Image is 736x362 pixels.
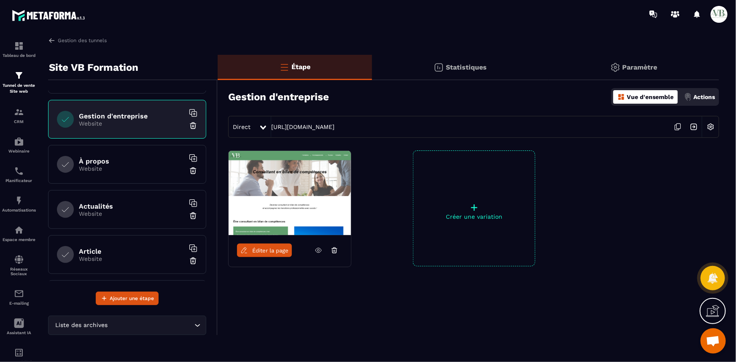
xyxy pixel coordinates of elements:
[110,321,192,330] input: Search for option
[54,321,110,330] span: Liste des archives
[617,93,625,101] img: dashboard-orange.40269519.svg
[2,149,36,153] p: Webinaire
[79,112,184,120] h6: Gestion d'entreprise
[2,330,36,335] p: Assistant IA
[189,257,197,265] img: trash
[610,62,620,72] img: setting-gr.5f69749f.svg
[79,157,184,165] h6: À propos
[2,208,36,212] p: Automatisations
[2,178,36,183] p: Planificateur
[413,213,535,220] p: Créer une variation
[623,63,658,71] p: Paramètre
[233,123,251,130] span: Direct
[79,202,184,210] h6: Actualités
[12,8,88,23] img: logo
[2,248,36,282] a: social-networksocial-networkRéseaux Sociaux
[14,348,24,358] img: accountant
[291,63,310,71] p: Étape
[79,120,184,127] p: Website
[2,301,36,306] p: E-mailing
[2,64,36,101] a: formationformationTunnel de vente Site web
[446,63,487,71] p: Statistiques
[2,282,36,312] a: emailemailE-mailing
[413,201,535,213] p: +
[252,247,288,254] span: Éditer la page
[14,225,24,235] img: automations
[2,35,36,64] a: formationformationTableau de bord
[14,41,24,51] img: formation
[79,255,184,262] p: Website
[2,219,36,248] a: automationsautomationsEspace membre
[2,101,36,130] a: formationformationCRM
[2,130,36,160] a: automationsautomationsWebinaire
[2,83,36,94] p: Tunnel de vente Site web
[48,316,206,335] div: Search for option
[684,93,692,101] img: actions.d6e523a2.png
[14,107,24,117] img: formation
[79,247,184,255] h6: Article
[14,166,24,176] img: scheduler
[686,119,702,135] img: arrow-next.bcc2205e.svg
[228,91,329,103] h3: Gestion d'entreprise
[96,292,159,305] button: Ajouter une étape
[2,312,36,341] a: Assistant IA
[189,212,197,220] img: trash
[110,294,154,303] span: Ajouter une étape
[693,94,715,100] p: Actions
[434,62,444,72] img: stats.20deebd0.svg
[189,121,197,130] img: trash
[2,237,36,242] p: Espace membre
[701,328,726,354] div: Ouvrir le chat
[271,123,334,130] a: [URL][DOMAIN_NAME]
[14,255,24,265] img: social-network
[279,62,289,72] img: bars-o.4a397970.svg
[14,70,24,80] img: formation
[2,267,36,276] p: Réseaux Sociaux
[49,59,138,76] p: Site VB Formation
[14,196,24,206] img: automations
[14,137,24,147] img: automations
[2,189,36,219] a: automationsautomationsAutomatisations
[79,165,184,172] p: Website
[703,119,719,135] img: setting-w.858f3a88.svg
[14,289,24,299] img: email
[2,119,36,124] p: CRM
[237,244,292,257] a: Éditer la page
[48,37,107,44] a: Gestion des tunnels
[229,151,351,235] img: image
[48,37,56,44] img: arrow
[79,210,184,217] p: Website
[2,160,36,189] a: schedulerschedulerPlanificateur
[2,53,36,58] p: Tableau de bord
[627,94,674,100] p: Vue d'ensemble
[189,166,197,175] img: trash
